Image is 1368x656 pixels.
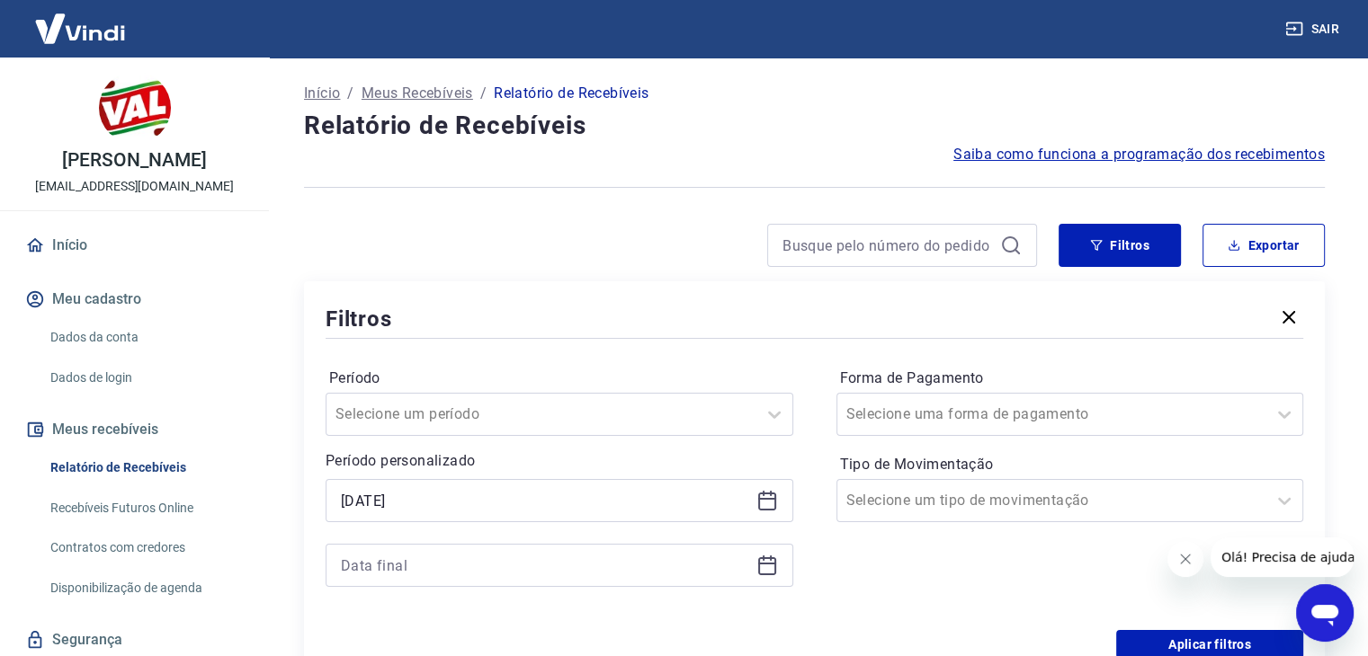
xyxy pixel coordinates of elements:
p: / [480,83,487,104]
img: 041f24c4-f939-4978-8543-d301094c1fba.jpeg [99,72,171,144]
a: Meus Recebíveis [362,83,473,104]
button: Sair [1282,13,1346,46]
a: Saiba como funciona a programação dos recebimentos [953,144,1325,165]
h4: Relatório de Recebíveis [304,108,1325,144]
button: Filtros [1059,224,1181,267]
h5: Filtros [326,305,392,333]
a: Dados da conta [43,319,247,356]
iframe: Botão para abrir a janela de mensagens [1296,584,1354,642]
iframe: Mensagem da empresa [1211,537,1354,577]
p: [PERSON_NAME] [62,151,206,170]
button: Meu cadastro [22,279,247,319]
p: Período personalizado [326,450,793,472]
input: Data inicial [341,487,749,514]
a: Início [304,83,340,104]
label: Forma de Pagamento [840,368,1301,389]
a: Relatório de Recebíveis [43,449,247,486]
p: [EMAIL_ADDRESS][DOMAIN_NAME] [35,177,234,196]
a: Início [22,226,247,265]
img: Vindi [22,1,139,56]
a: Recebíveis Futuros Online [43,490,247,527]
input: Busque pelo número do pedido [782,232,993,259]
p: / [347,83,353,104]
p: Relatório de Recebíveis [494,83,648,104]
input: Data final [341,552,749,579]
a: Dados de login [43,359,247,396]
iframe: Fechar mensagem [1167,541,1203,577]
label: Período [329,368,790,389]
button: Exportar [1203,224,1325,267]
span: Olá! Precisa de ajuda? [11,13,151,27]
a: Disponibilização de agenda [43,570,247,607]
a: Contratos com credores [43,529,247,566]
label: Tipo de Movimentação [840,454,1301,475]
button: Meus recebíveis [22,410,247,449]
